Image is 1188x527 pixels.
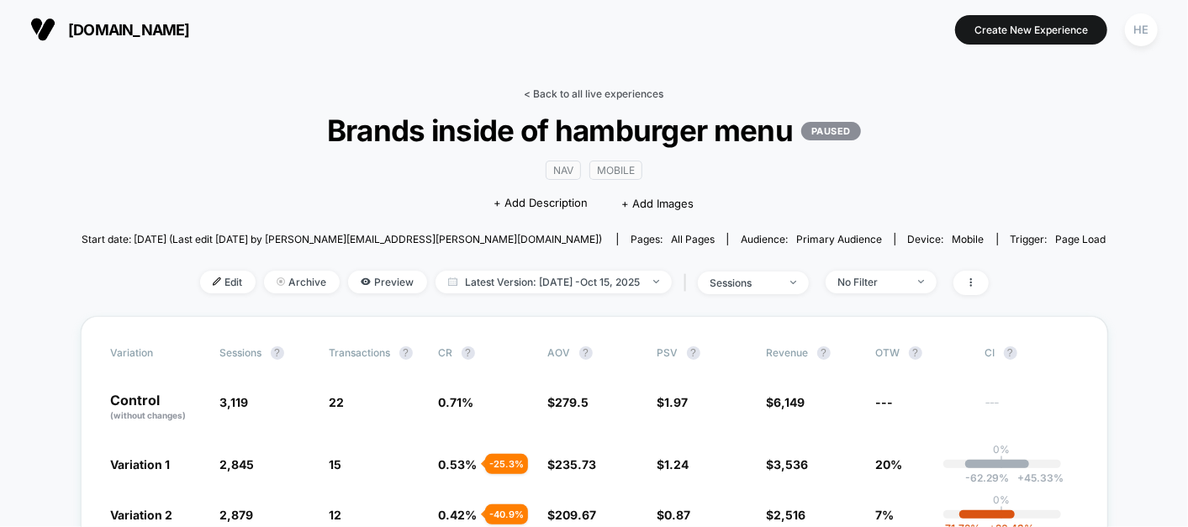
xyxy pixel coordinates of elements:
div: No Filter [838,276,906,288]
span: 0.71 % [439,395,474,409]
span: $ [548,395,589,409]
span: 6,149 [774,395,805,409]
button: ? [399,346,413,360]
p: PAUSED [801,122,861,140]
span: 0.53 % [439,457,478,472]
span: [DOMAIN_NAME] [68,21,190,39]
span: | [680,271,698,295]
button: ? [1004,346,1017,360]
span: $ [767,395,805,409]
button: ? [687,346,700,360]
span: 3,119 [220,395,249,409]
span: Brands inside of hamburger menu [133,113,1055,148]
div: - 40.9 % [485,504,528,524]
span: Variation 2 [111,508,173,522]
span: 0.42 % [439,508,478,522]
button: [DOMAIN_NAME] [25,16,195,43]
div: Audience: [741,233,882,245]
span: 209.67 [556,508,597,522]
span: $ [767,508,806,522]
span: 3,536 [774,457,809,472]
span: $ [657,457,689,472]
img: end [277,277,285,286]
span: Mobile [589,161,642,180]
span: $ [657,395,689,409]
span: Start date: [DATE] (Last edit [DATE] by [PERSON_NAME][EMAIL_ADDRESS][PERSON_NAME][DOMAIN_NAME]) [82,233,602,245]
span: Latest Version: [DATE] - Oct 15, 2025 [436,271,672,293]
span: 1.24 [665,457,689,472]
img: end [790,281,796,284]
p: 0% [994,493,1011,506]
span: Transactions [330,346,391,359]
span: Archive [264,271,340,293]
span: 2,879 [220,508,254,522]
button: ? [271,346,284,360]
span: Primary Audience [796,233,882,245]
span: 12 [330,508,342,522]
span: $ [548,457,597,472]
span: Variation [111,346,203,360]
span: 20% [876,457,903,472]
span: + Add Images [622,197,694,210]
span: 2,516 [774,508,806,522]
span: 45.33 % [1009,472,1064,484]
span: (without changes) [111,410,187,420]
div: - 25.3 % [485,454,528,474]
img: Visually logo [30,17,55,42]
div: Pages: [631,233,715,245]
img: calendar [448,277,457,286]
p: 0% [994,443,1011,456]
a: < Back to all live experiences [525,87,664,100]
div: Trigger: [1011,233,1106,245]
img: edit [213,277,221,286]
span: Page Load [1056,233,1106,245]
span: OTW [876,346,969,360]
span: -62.29 % [965,472,1009,484]
span: $ [657,508,691,522]
div: sessions [710,277,778,289]
span: 22 [330,395,345,409]
span: mobile [953,233,985,245]
button: ? [462,346,475,360]
span: --- [985,398,1078,422]
span: 279.5 [556,395,589,409]
span: $ [548,508,597,522]
img: end [918,280,924,283]
span: $ [767,457,809,472]
button: ? [909,346,922,360]
img: end [653,280,659,283]
span: 7% [876,508,895,522]
button: ? [817,346,831,360]
span: Variation 1 [111,457,171,472]
span: 0.87 [665,508,691,522]
span: NAV [546,161,581,180]
span: Preview [348,271,427,293]
span: CR [439,346,453,359]
span: 1.97 [665,395,689,409]
span: Device: [895,233,997,245]
div: HE [1125,13,1158,46]
span: Sessions [220,346,262,359]
span: + Add Description [494,195,589,212]
p: | [1001,456,1004,468]
span: PSV [657,346,678,359]
span: Revenue [767,346,809,359]
span: --- [876,395,894,409]
button: HE [1120,13,1163,47]
p: | [1001,506,1004,519]
span: AOV [548,346,571,359]
span: 15 [330,457,342,472]
span: Edit [200,271,256,293]
span: 235.73 [556,457,597,472]
span: 2,845 [220,457,255,472]
button: Create New Experience [955,15,1107,45]
button: ? [579,346,593,360]
span: all pages [671,233,715,245]
span: CI [985,346,1078,360]
span: + [1017,472,1024,484]
p: Control [111,393,203,422]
